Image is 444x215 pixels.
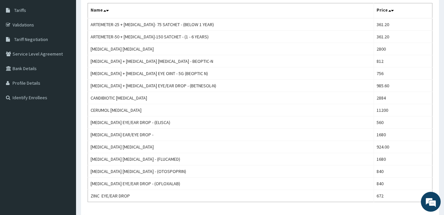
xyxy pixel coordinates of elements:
[12,33,27,50] img: d_794563401_company_1708531726252_794563401
[3,144,126,167] textarea: Type your message and hit 'Enter'
[88,165,374,178] td: [MEDICAL_DATA] [MEDICAL_DATA] - (OTOSPOPRIN)
[374,18,432,31] td: 361.20
[38,65,91,132] span: We're online!
[88,80,374,92] td: [MEDICAL_DATA] + [MEDICAL_DATA] EYE/EAR DROP - (BETNESOL-N)
[374,92,432,104] td: 2884
[374,178,432,190] td: 840
[88,141,374,153] td: [MEDICAL_DATA] [MEDICAL_DATA]
[88,18,374,31] td: ARTEMETER-25 + [MEDICAL_DATA]- 75 SATCHET - (BELOW 1 YEAR)
[374,141,432,153] td: 924.00
[374,31,432,43] td: 361.20
[374,80,432,92] td: 985.60
[88,190,374,202] td: ZINC EYE/EAR DROP
[88,67,374,80] td: [MEDICAL_DATA] + [MEDICAL_DATA] EYE OINT - 5G (BEOPTIC N)
[374,190,432,202] td: 672
[88,129,374,141] td: [MEDICAL_DATA] EAR/EYE DROP -
[88,55,374,67] td: [MEDICAL_DATA] + [MEDICAL_DATA] [MEDICAL_DATA] - BEOPTIC-N
[88,178,374,190] td: [MEDICAL_DATA] EYE/EAR DROP - (OFLOXALAB)
[34,37,111,46] div: Chat with us now
[88,104,374,116] td: CERUMOL [MEDICAL_DATA]
[14,7,26,13] span: Tariffs
[374,104,432,116] td: 11200
[374,67,432,80] td: 756
[108,3,124,19] div: Minimize live chat window
[374,3,432,19] th: Price
[88,153,374,165] td: [MEDICAL_DATA] [MEDICAL_DATA] - (FLUCAMED)
[374,165,432,178] td: 840
[88,31,374,43] td: ARTEMETER-50 + [MEDICAL_DATA]-150 SATCHET - (1 - 6 YEARS)
[374,153,432,165] td: 1680
[374,43,432,55] td: 2800
[14,36,48,42] span: Tariff Negotiation
[88,92,374,104] td: CANDIBIOTIC [MEDICAL_DATA]
[374,116,432,129] td: 560
[88,116,374,129] td: [MEDICAL_DATA] EYE/EAR DROP - (ELISCA)
[374,55,432,67] td: 812
[88,43,374,55] td: [MEDICAL_DATA] [MEDICAL_DATA]
[374,129,432,141] td: 1680
[88,3,374,19] th: Name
